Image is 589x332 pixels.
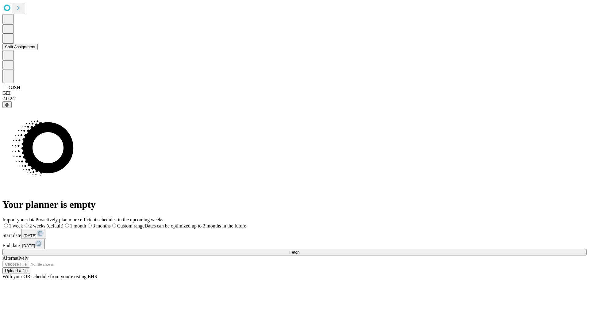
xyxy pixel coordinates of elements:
[20,239,45,249] button: [DATE]
[24,233,37,238] span: [DATE]
[2,274,98,279] span: With your OR schedule from your existing EHR
[4,223,8,227] input: 1 week
[2,255,28,261] span: Alternatively
[88,223,92,227] input: 3 months
[9,223,23,228] span: 1 week
[2,44,38,50] button: Shift Assignment
[70,223,86,228] span: 1 month
[117,223,144,228] span: Custom range
[22,243,35,248] span: [DATE]
[93,223,111,228] span: 3 months
[25,223,29,227] input: 2 weeks (default)
[2,267,30,274] button: Upload a file
[9,85,20,90] span: GJSH
[65,223,69,227] input: 1 month
[112,223,116,227] input: Custom rangeDates can be optimized up to 3 months in the future.
[29,223,64,228] span: 2 weeks (default)
[144,223,247,228] span: Dates can be optimized up to 3 months in the future.
[2,199,587,210] h1: Your planner is empty
[289,250,299,255] span: Fetch
[2,96,587,101] div: 2.0.241
[5,102,9,107] span: @
[36,217,164,222] span: Proactively plan more efficient schedules in the upcoming weeks.
[2,239,587,249] div: End date
[2,101,12,108] button: @
[2,90,587,96] div: GEI
[2,249,587,255] button: Fetch
[2,217,36,222] span: Import your data
[21,229,46,239] button: [DATE]
[2,229,587,239] div: Start date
